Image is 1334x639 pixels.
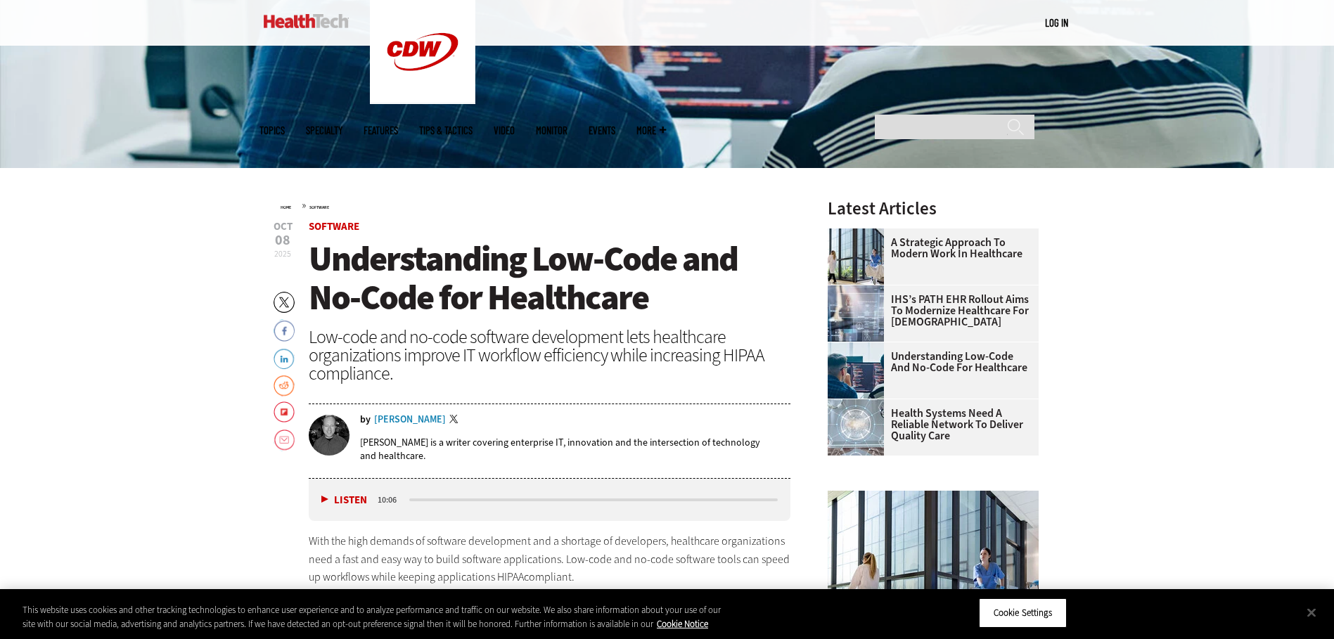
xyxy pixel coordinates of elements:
a: Home [281,205,291,210]
button: Cookie Settings [979,598,1067,628]
a: CDW [370,93,475,108]
a: Video [494,125,515,136]
p: [PERSON_NAME] is a writer covering enterprise IT, innovation and the intersection of technology a... [360,436,791,463]
span: Oct [274,221,293,232]
a: MonITor [536,125,567,136]
div: This website uses cookies and other tracking technologies to enhance user experience and to analy... [23,603,733,631]
button: Close [1296,597,1327,628]
a: Health workers in a modern hospital [828,228,891,240]
div: duration [376,493,407,506]
a: A Strategic Approach to Modern Work in Healthcare [828,237,1030,259]
h3: Latest Articles [828,200,1039,217]
p: With the high demands of software development and a shortage of developers, healthcare organizati... [309,532,791,586]
span: by [360,415,371,425]
a: Electronic health records [828,285,891,297]
a: Software [309,205,329,210]
a: Understanding Low-Code and No-Code for Healthcare [828,351,1030,373]
span: Understanding Low-Code and No-Code for Healthcare [309,235,738,321]
img: Healthcare networking [828,399,884,456]
a: Healthcare networking [828,399,891,411]
a: Events [589,125,615,136]
a: IHS’s PATH EHR Rollout Aims to Modernize Healthcare for [DEMOGRAPHIC_DATA] [828,294,1030,328]
a: Twitter [449,415,462,426]
img: Brian Horowitz [309,415,349,456]
div: media player [309,479,791,521]
span: Specialty [306,125,342,136]
a: [PERSON_NAME] [374,415,446,425]
div: Low-code and no-code software development lets healthcare organizations improve IT workflow effic... [309,328,791,382]
a: Log in [1045,16,1068,29]
div: » [281,200,791,211]
button: Listen [321,495,367,505]
img: Coworkers coding [828,342,884,399]
span: 08 [274,233,293,247]
a: Coworkers coding [828,342,891,354]
a: Features [364,125,398,136]
img: Home [264,14,349,28]
a: Tips & Tactics [419,125,473,136]
div: User menu [1045,15,1068,30]
a: Software [309,219,359,233]
span: 2025 [274,248,291,259]
img: Electronic health records [828,285,884,342]
img: Health workers in a modern hospital [828,228,884,285]
a: Health Systems Need a Reliable Network To Deliver Quality Care [828,408,1030,441]
span: More [636,125,666,136]
a: More information about your privacy [657,618,708,630]
span: Topics [259,125,285,136]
